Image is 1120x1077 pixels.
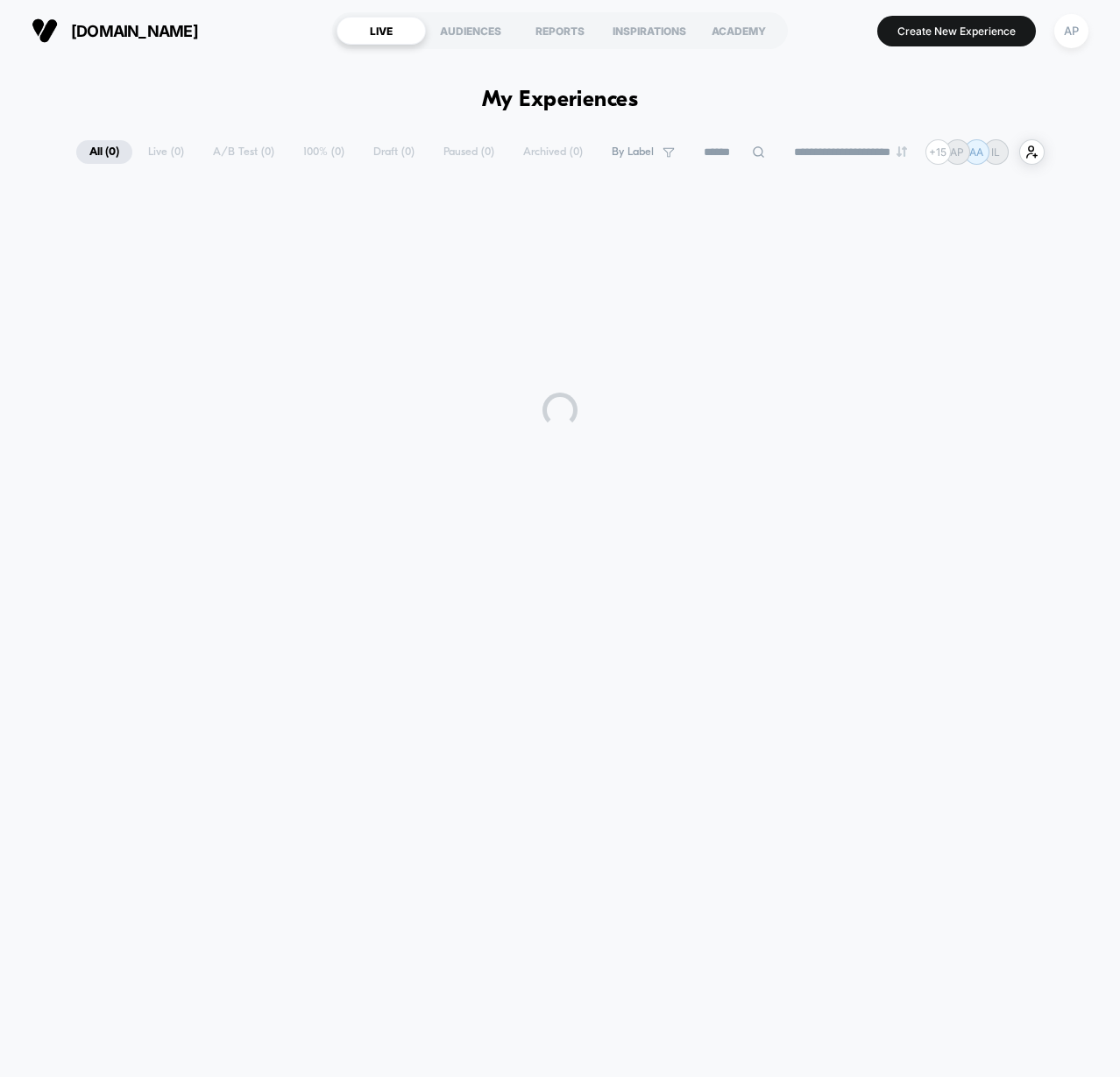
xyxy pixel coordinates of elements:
[26,17,203,45] button: [DOMAIN_NAME]
[515,17,605,45] div: REPORTS
[950,145,964,159] p: AP
[991,145,1000,159] p: IL
[1049,13,1094,49] button: AP
[969,145,983,159] p: AA
[337,17,426,45] div: LIVE
[877,16,1036,46] button: Create New Experience
[482,88,639,113] h1: My Experiences
[897,146,907,157] img: end
[76,140,132,164] span: All ( 0 )
[426,17,515,45] div: AUDIENCES
[925,139,951,165] div: + 15
[694,17,783,45] div: ACADEMY
[1054,14,1088,48] div: AP
[32,18,58,44] img: Visually logo
[612,145,654,159] span: By Label
[605,17,694,45] div: INSPIRATIONS
[71,22,198,40] span: [DOMAIN_NAME]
